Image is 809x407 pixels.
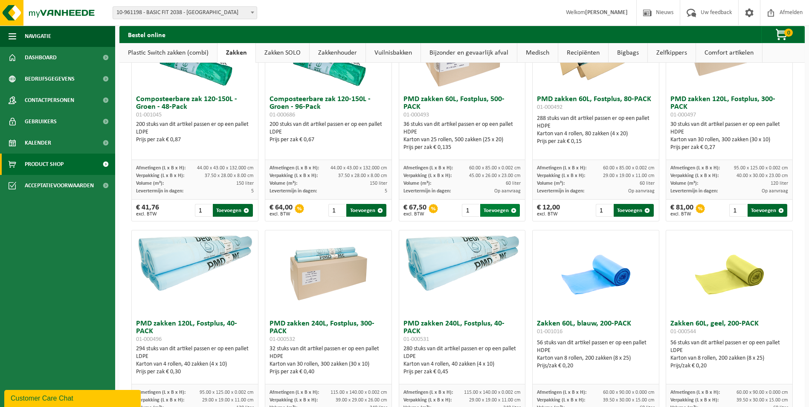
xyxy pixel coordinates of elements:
span: 01-000686 [270,112,295,118]
div: 288 stuks van dit artikel passen er op een pallet [537,115,655,145]
span: Volume (m³): [670,181,698,186]
div: Karton van 4 rollen, 40 zakken (4 x 10) [403,360,521,368]
div: Karton van 25 rollen, 500 zakken (25 x 20) [403,136,521,144]
h3: PMD zakken 60L, Fostplus, 80-PACK [537,96,655,113]
div: HDPE [403,128,521,136]
iframe: chat widget [4,388,142,407]
span: 60 liter [506,181,521,186]
button: Toevoegen [213,204,252,217]
div: HDPE [537,122,655,130]
h2: Bestel online [119,26,174,43]
span: 115.00 x 140.00 x 0.002 cm [464,390,521,395]
strong: [PERSON_NAME] [585,9,628,16]
a: Vuilnisbakken [366,43,420,63]
div: Karton van 30 rollen, 300 zakken (30 x 10) [270,360,387,368]
img: 01-001016 [553,230,638,316]
span: excl. BTW [136,212,159,217]
span: Levertermijn in dagen: [270,189,317,194]
div: Karton van 8 rollen, 200 zakken (8 x 25) [537,355,655,362]
span: Contactpersonen [25,90,74,111]
span: 01-000532 [270,336,295,343]
span: 5 [385,189,387,194]
span: 01-000493 [403,112,429,118]
span: Verpakking (L x B x H): [136,398,184,403]
div: HDPE [670,128,788,136]
span: Levertermijn in dagen: [670,189,718,194]
div: 56 stuks van dit artikel passen er op een pallet [670,339,788,370]
div: Karton van 30 rollen, 300 zakken (30 x 10) [670,136,788,144]
div: € 81,00 [670,204,693,217]
div: Prijs per zak € 0,30 [136,368,254,376]
span: 37.50 x 28.00 x 8.00 cm [338,173,387,178]
span: 01-000496 [136,336,162,343]
span: 44.00 x 43.00 x 132.000 cm [331,166,387,171]
span: Levertermijn in dagen: [136,189,183,194]
span: Kalender [25,132,51,154]
div: € 41,76 [136,204,159,217]
div: HDPE [537,347,655,355]
h3: PMD zakken 120L, Fostplus, 300-PACK [670,96,788,119]
span: 01-000531 [403,336,429,343]
input: 1 [328,204,345,217]
span: 0 [784,29,793,37]
span: Op aanvraag [628,189,655,194]
a: Comfort artikelen [696,43,762,63]
div: LDPE [270,128,387,136]
span: excl. BTW [270,212,293,217]
span: Op aanvraag [762,189,788,194]
span: Volume (m³): [270,181,297,186]
div: Prijs/zak € 0,20 [670,362,788,370]
span: 01-000492 [537,104,563,110]
span: excl. BTW [537,212,560,217]
span: 150 liter [236,181,254,186]
span: Afmetingen (L x B x H): [670,390,720,395]
a: Bigbags [609,43,647,63]
h3: Composteerbare zak 120-150L - Groen - 48-Pack [136,96,254,119]
span: Bedrijfsgegevens [25,68,75,90]
div: Prijs per zak € 0,15 [537,138,655,145]
h3: PMD zakken 120L, Fostplus, 40-PACK [136,320,254,343]
a: Zakken SOLO [256,43,309,63]
span: 60.00 x 85.00 x 0.002 cm [603,166,655,171]
img: 01-000496 [132,230,258,294]
span: Afmetingen (L x B x H): [537,166,586,171]
span: Afmetingen (L x B x H): [270,390,319,395]
span: Verpakking (L x B x H): [136,173,184,178]
span: 37.50 x 28.00 x 8.00 cm [205,173,254,178]
button: Toevoegen [346,204,386,217]
span: Navigatie [25,26,51,47]
button: 0 [761,26,804,43]
div: HDPE [270,353,387,360]
span: 01-000544 [670,329,696,335]
div: Karton van 8 rollen, 200 zakken (8 x 25) [670,355,788,362]
h3: PMD zakken 240L, Fostplus, 40-PACK [403,320,521,343]
span: 40.00 x 30.00 x 23.00 cm [737,173,788,178]
h3: Composteerbare zak 120-150L - Groen - 96-Pack [270,96,387,119]
div: Prijs per zak € 0,135 [403,144,521,151]
span: 39.00 x 29.00 x 26.00 cm [336,398,387,403]
span: Verpakking (L x B x H): [537,398,585,403]
img: 01-000531 [399,230,525,294]
span: 60.00 x 85.00 x 0.002 cm [469,166,521,171]
div: Karton van 4 rollen, 80 zakken (4 x 20) [537,130,655,138]
h3: Zakken 60L, geel, 200-PACK [670,320,788,337]
div: 36 stuks van dit artikel passen er op een pallet [403,121,521,151]
span: Verpakking (L x B x H): [670,173,719,178]
span: Afmetingen (L x B x H): [537,390,586,395]
span: 01-001045 [136,112,162,118]
span: 60.00 x 90.00 x 0.000 cm [737,390,788,395]
span: 115.00 x 140.00 x 0.002 cm [331,390,387,395]
div: 200 stuks van dit artikel passen er op een pallet [270,121,387,144]
a: Zakken [217,43,255,63]
span: 44.00 x 43.00 x 132.000 cm [197,166,254,171]
span: Afmetingen (L x B x H): [670,166,720,171]
span: Volume (m³): [403,181,431,186]
span: Afmetingen (L x B x H): [270,166,319,171]
span: Op aanvraag [494,189,521,194]
h3: PMD zakken 60L, Fostplus, 500-PACK [403,96,521,119]
div: 294 stuks van dit artikel passen er op een pallet [136,345,254,376]
img: 01-000544 [687,230,772,316]
div: € 12,00 [537,204,560,217]
div: Prijs/zak € 0,20 [537,362,655,370]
